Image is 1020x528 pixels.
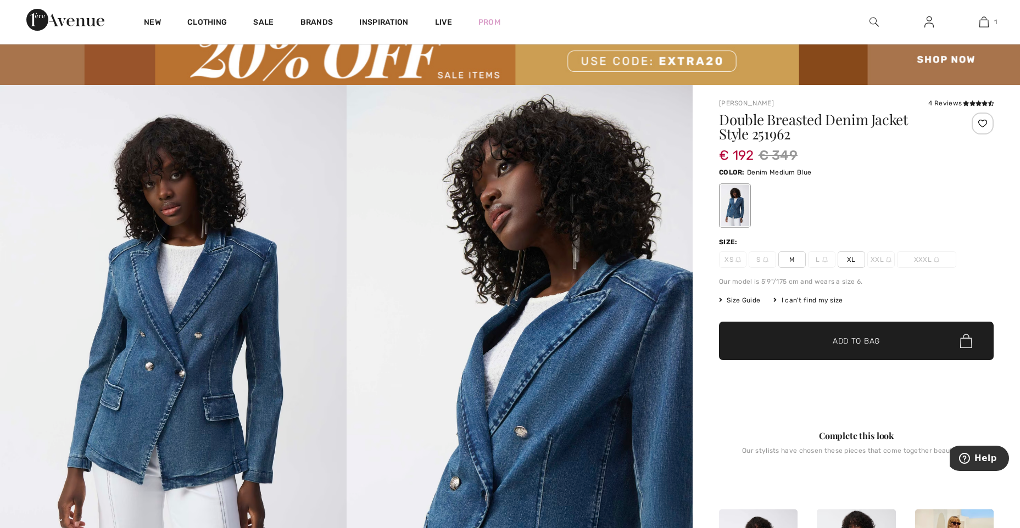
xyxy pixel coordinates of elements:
[719,295,760,305] span: Size Guide
[950,446,1009,473] iframe: Opens a widget where you can find more information
[934,257,939,262] img: ring-m.svg
[994,17,997,27] span: 1
[253,18,274,29] a: Sale
[478,16,500,28] a: Prom
[838,251,865,268] span: XL
[886,257,891,262] img: ring-m.svg
[735,257,741,262] img: ring-m.svg
[928,98,994,108] div: 4 Reviews
[759,145,798,165] span: € 349
[719,322,994,360] button: Add to Bag
[979,15,989,29] img: My Bag
[916,15,943,29] a: Sign In
[833,335,880,347] span: Add to Bag
[359,18,408,29] span: Inspiration
[763,257,768,262] img: ring-m.svg
[719,429,994,442] div: Complete this look
[719,168,745,176] span: Color:
[924,15,934,29] img: My Info
[719,237,740,247] div: Size:
[749,251,776,268] span: S
[719,137,754,163] span: € 192
[778,251,806,268] span: M
[187,18,227,29] a: Clothing
[960,334,972,348] img: Bag.svg
[869,15,879,29] img: search the website
[897,251,956,268] span: XXXL
[747,168,811,176] span: Denim Medium Blue
[822,257,828,262] img: ring-m.svg
[26,9,104,31] img: 1ère Avenue
[719,447,994,463] div: Our stylists have chosen these pieces that come together beautifully.
[808,251,835,268] span: L
[435,16,452,28] a: Live
[719,113,948,141] h1: Double Breasted Denim Jacket Style 251962
[144,18,161,29] a: New
[300,18,333,29] a: Brands
[957,15,1011,29] a: 1
[719,277,994,287] div: Our model is 5'9"/175 cm and wears a size 6.
[719,251,746,268] span: XS
[719,99,774,107] a: [PERSON_NAME]
[867,251,895,268] span: XXL
[721,185,749,226] div: Denim Medium Blue
[773,295,843,305] div: I can't find my size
